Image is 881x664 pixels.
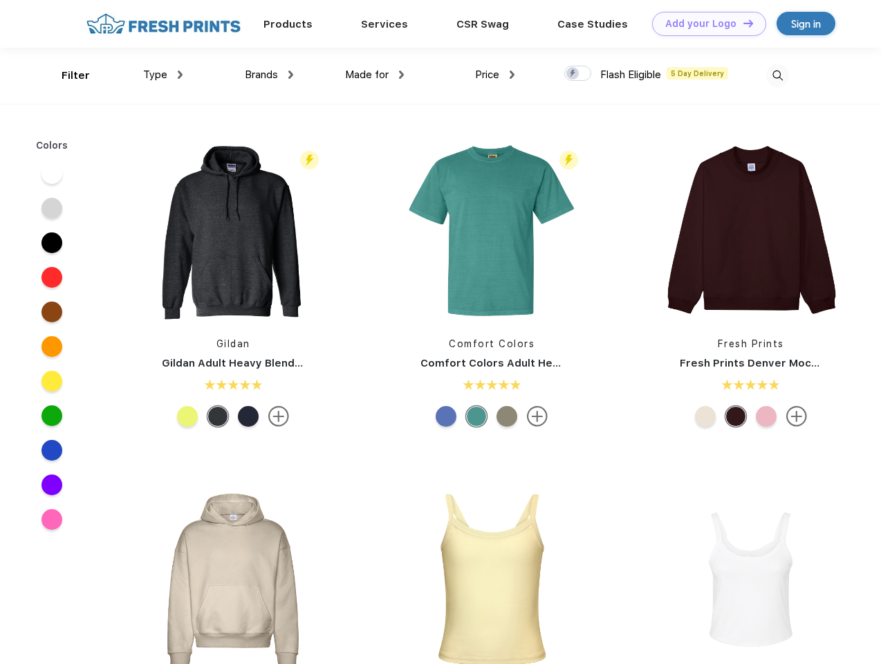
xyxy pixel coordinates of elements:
[263,18,313,30] a: Products
[300,151,319,169] img: flash_active_toggle.svg
[791,16,821,32] div: Sign in
[743,19,753,27] img: DT
[62,68,90,84] div: Filter
[143,68,167,81] span: Type
[777,12,835,35] a: Sign in
[725,406,746,427] div: Burgundy
[420,357,647,369] a: Comfort Colors Adult Heavyweight T-Shirt
[207,406,228,427] div: Dark Heather
[510,71,514,79] img: dropdown.png
[345,68,389,81] span: Made for
[177,406,198,427] div: Safety Green
[238,406,259,427] div: Navy
[475,68,499,81] span: Price
[82,12,245,36] img: fo%20logo%202.webp
[667,67,728,80] span: 5 Day Delivery
[399,71,404,79] img: dropdown.png
[497,406,517,427] div: Sandstone
[600,68,661,81] span: Flash Eligible
[756,406,777,427] div: Pink
[665,18,736,30] div: Add your Logo
[449,338,535,349] a: Comfort Colors
[288,71,293,79] img: dropdown.png
[178,71,183,79] img: dropdown.png
[659,139,843,323] img: func=resize&h=266
[268,406,289,427] img: more.svg
[527,406,548,427] img: more.svg
[695,406,716,427] div: Buttermilk
[466,406,487,427] div: Seafoam
[559,151,578,169] img: flash_active_toggle.svg
[26,138,79,153] div: Colors
[162,357,464,369] a: Gildan Adult Heavy Blend 8 Oz. 50/50 Hooded Sweatshirt
[766,64,789,87] img: desktop_search.svg
[400,139,584,323] img: func=resize&h=266
[718,338,784,349] a: Fresh Prints
[436,406,456,427] div: Flo Blue
[245,68,278,81] span: Brands
[216,338,250,349] a: Gildan
[786,406,807,427] img: more.svg
[141,139,325,323] img: func=resize&h=266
